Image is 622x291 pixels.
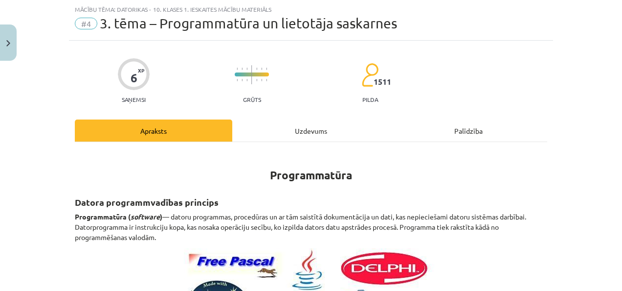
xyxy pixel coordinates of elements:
[251,65,252,84] img: icon-long-line-d9ea69661e0d244f92f715978eff75569469978d946b2353a9bb055b3ed8787d.svg
[362,96,378,103] p: pilda
[75,212,162,221] strong: Programmatūra ( )
[261,79,262,81] img: icon-short-line-57e1e144782c952c97e751825c79c345078a6d821885a25fce030b3d8c18986b.svg
[118,96,150,103] p: Saņemsi
[242,68,243,70] img: icon-short-line-57e1e144782c952c97e751825c79c345078a6d821885a25fce030b3d8c18986b.svg
[75,18,97,29] span: #4
[237,79,238,81] img: icon-short-line-57e1e144782c952c97e751825c79c345078a6d821885a25fce030b3d8c18986b.svg
[390,120,547,142] div: Palīdzība
[237,68,238,70] img: icon-short-line-57e1e144782c952c97e751825c79c345078a6d821885a25fce030b3d8c18986b.svg
[75,6,547,13] div: Mācību tēma: Datorikas - 10. klases 1. ieskaites mācību materiāls
[270,168,352,182] strong: Programmatūra
[261,68,262,70] img: icon-short-line-57e1e144782c952c97e751825c79c345078a6d821885a25fce030b3d8c18986b.svg
[232,120,390,142] div: Uzdevums
[266,68,267,70] img: icon-short-line-57e1e144782c952c97e751825c79c345078a6d821885a25fce030b3d8c18986b.svg
[242,79,243,81] img: icon-short-line-57e1e144782c952c97e751825c79c345078a6d821885a25fce030b3d8c18986b.svg
[138,68,144,73] span: XP
[374,77,391,86] span: 1511
[75,212,547,242] p: — datoru programmas, procedūras un ar tām saistītā dokumentācija un dati, kas nepieciešami datoru...
[361,63,378,87] img: students-c634bb4e5e11cddfef0936a35e636f08e4e9abd3cc4e673bd6f9a4125e45ecb1.svg
[100,15,397,31] span: 3. tēma – Programmatūra un lietotāja saskarnes
[243,96,261,103] p: Grūts
[256,68,257,70] img: icon-short-line-57e1e144782c952c97e751825c79c345078a6d821885a25fce030b3d8c18986b.svg
[131,212,160,221] em: software
[246,68,247,70] img: icon-short-line-57e1e144782c952c97e751825c79c345078a6d821885a25fce030b3d8c18986b.svg
[131,71,137,85] div: 6
[266,79,267,81] img: icon-short-line-57e1e144782c952c97e751825c79c345078a6d821885a25fce030b3d8c18986b.svg
[246,79,247,81] img: icon-short-line-57e1e144782c952c97e751825c79c345078a6d821885a25fce030b3d8c18986b.svg
[256,79,257,81] img: icon-short-line-57e1e144782c952c97e751825c79c345078a6d821885a25fce030b3d8c18986b.svg
[75,196,219,208] strong: Datora programmvadības princips
[75,120,232,142] div: Apraksts
[6,40,10,47] img: icon-close-lesson-0947bae3869378f0d4975bcd49f059093ad1ed9edebbc8119c70593378902aed.svg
